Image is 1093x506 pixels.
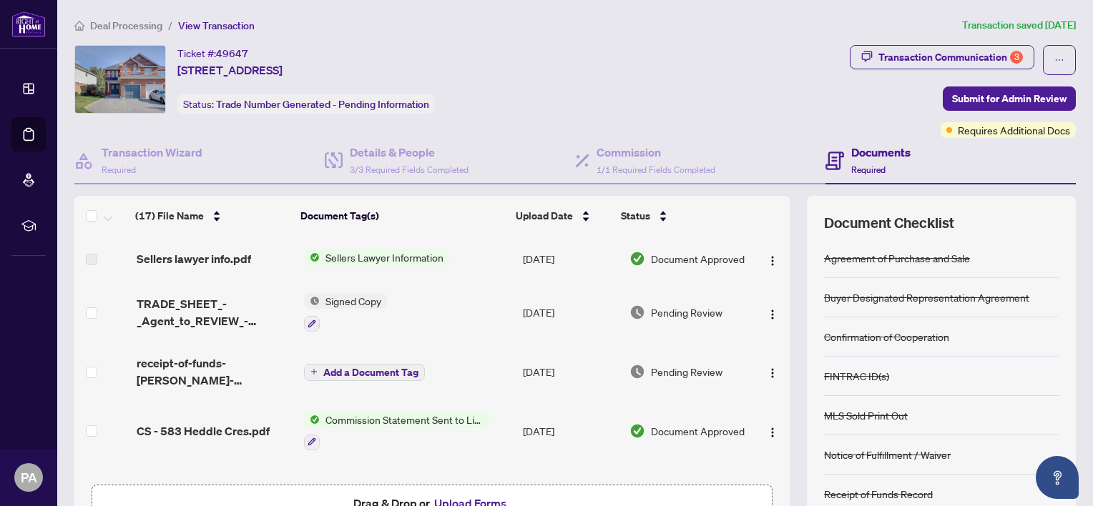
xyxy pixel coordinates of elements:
[824,486,933,502] div: Receipt of Funds Record
[824,329,949,344] div: Confirmation of Cooperation
[597,164,715,175] span: 1/1 Required Fields Completed
[350,144,469,161] h4: Details & People
[629,304,645,320] img: Document Status
[761,420,784,442] button: Logo
[824,289,1029,305] div: Buyer Designated Representation Agreement
[517,343,624,400] td: [DATE]
[304,364,425,381] button: Add a Document Tag
[90,19,162,32] span: Deal Processing
[304,412,320,427] img: Status Icon
[304,293,387,332] button: Status IconSigned Copy
[824,213,954,233] span: Document Checklist
[135,208,204,224] span: (17) File Name
[958,122,1070,138] span: Requires Additional Docs
[851,164,886,175] span: Required
[517,282,624,343] td: [DATE]
[11,11,46,37] img: logo
[310,368,318,375] span: plus
[320,412,489,427] span: Commission Statement Sent to Listing Brokerage
[177,45,248,61] div: Ticket #:
[651,423,745,439] span: Document Approved
[767,427,778,438] img: Logo
[621,208,650,224] span: Status
[1010,51,1023,64] div: 3
[824,250,970,266] div: Agreement of Purchase and Sale
[767,309,778,320] img: Logo
[304,412,489,450] button: Status IconCommission Statement Sent to Listing Brokerage
[952,87,1067,110] span: Submit for Admin Review
[102,144,202,161] h4: Transaction Wizard
[850,45,1034,69] button: Transaction Communication3
[75,46,165,113] img: IMG-N12278045_1.jpg
[216,98,429,111] span: Trade Number Generated - Pending Information
[102,164,136,175] span: Required
[517,236,624,282] td: [DATE]
[943,86,1076,111] button: Submit for Admin Review
[597,144,715,161] h4: Commission
[510,196,615,236] th: Upload Date
[517,400,624,462] td: [DATE]
[824,407,908,423] div: MLS Sold Print Out
[304,249,320,265] img: Status Icon
[629,364,645,379] img: Document Status
[629,251,645,267] img: Document Status
[1054,55,1064,65] span: ellipsis
[767,255,778,267] img: Logo
[323,367,418,377] span: Add a Document Tag
[1036,456,1079,499] button: Open asap
[851,144,911,161] h4: Documents
[629,423,645,439] img: Document Status
[767,367,778,379] img: Logo
[651,251,745,267] span: Document Approved
[177,61,283,79] span: [STREET_ADDRESS]
[21,467,37,487] span: PA
[304,293,320,309] img: Status Icon
[137,250,251,267] span: Sellers lawyer info.pdf
[137,422,270,440] span: CS - 583 Heddle Cres.pdf
[878,46,1023,69] div: Transaction Communication
[129,196,295,236] th: (17) File Name
[761,301,784,324] button: Logo
[761,360,784,383] button: Logo
[295,196,510,236] th: Document Tag(s)
[516,208,573,224] span: Upload Date
[962,17,1076,34] article: Transaction saved [DATE]
[350,164,469,175] span: 3/3 Required Fields Completed
[615,196,742,236] th: Status
[320,293,387,309] span: Signed Copy
[824,447,951,462] div: Notice of Fulfillment / Waiver
[320,249,449,265] span: Sellers Lawyer Information
[177,94,435,114] div: Status:
[216,47,248,60] span: 49647
[304,362,425,381] button: Add a Document Tag
[761,247,784,270] button: Logo
[824,368,889,384] div: FINTRAC ID(s)
[137,295,293,329] span: TRADE_SHEET_-_Agent_to_REVIEW_-_583_Heddle_Cres.pdf
[137,354,293,389] span: receipt-of-funds-[PERSON_NAME]-Correction.pdf
[74,21,84,31] span: home
[168,17,172,34] li: /
[651,304,722,320] span: Pending Review
[651,364,722,379] span: Pending Review
[178,19,255,32] span: View Transaction
[304,249,449,265] button: Status IconSellers Lawyer Information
